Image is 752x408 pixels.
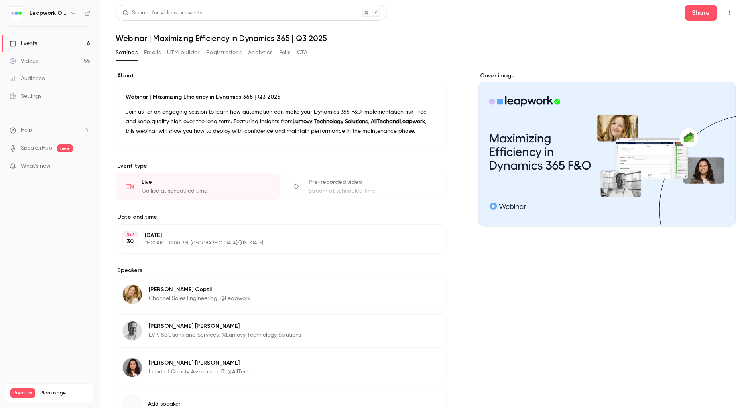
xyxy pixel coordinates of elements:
[478,72,736,80] label: Cover image
[57,144,73,152] span: new
[81,163,90,170] iframe: Noticeable Trigger
[145,231,404,239] p: [DATE]
[127,238,134,246] p: 30
[122,9,202,17] div: Search for videos or events
[149,368,250,376] p: Head of Quality Assurance, IT, @AllTech
[248,46,273,59] button: Analytics
[21,126,32,134] span: Help
[10,39,37,47] div: Events
[123,321,142,341] img: Andrew Alpert
[10,388,35,398] span: Premium
[10,92,41,100] div: Settings
[116,162,447,170] p: Event type
[116,278,447,311] div: Alex Coptil[PERSON_NAME] CoptilChannel Sales Engineering, @Leapwork
[116,173,280,200] div: LiveGo live at scheduled time
[167,46,200,59] button: UTM builder
[279,46,291,59] button: Polls
[116,351,447,384] div: Maria Arreaza[PERSON_NAME] [PERSON_NAME]Head of Quality Assurance, IT, @AllTech
[144,46,161,59] button: Emails
[126,93,437,101] p: Webinar | Maximizing Efficiency in Dynamics 365 | Q3 2025
[116,314,447,348] div: Andrew Alpert[PERSON_NAME] [PERSON_NAME]EVP, Solutions and Services, @Lumovy Technology Solutions
[10,75,45,83] div: Audience
[149,294,250,302] p: Channel Sales Engineering, @Leapwork
[123,285,142,304] img: Alex Coptil
[142,178,270,186] div: Live
[40,390,90,396] span: Plan usage
[21,162,51,170] span: What's new
[10,7,23,20] img: Leapwork Online Event
[149,322,301,330] p: [PERSON_NAME] [PERSON_NAME]
[283,173,447,200] div: Pre-recorded videoStream at scheduled time
[309,178,437,186] div: Pre-recorded video
[297,46,308,59] button: CTA
[145,240,404,246] p: 11:00 AM - 12:00 PM, [GEOGRAPHIC_DATA]/[US_STATE]
[309,187,437,195] div: Stream at scheduled time
[126,107,437,136] p: Join us for an engaging session to learn how automation can make your Dynamics 365 F&O implementa...
[116,213,447,221] label: Date and time
[149,359,250,367] p: [PERSON_NAME] [PERSON_NAME]
[685,5,717,21] button: Share
[116,46,138,59] button: Settings
[389,119,400,124] strong: and
[149,331,301,339] p: EVP, Solutions and Services, @Lumovy Technology Solutions
[293,119,425,124] strong: Lumovy Technology Solutions, AllTech Leapwork
[116,34,736,43] h1: Webinar | Maximizing Efficiency in Dynamics 365 | Q3 2025
[148,400,181,408] span: Add speaker
[10,57,38,65] div: Videos
[142,187,270,195] div: Go live at scheduled time
[478,72,736,227] section: Cover image
[123,358,142,377] img: Maria Arreaza
[206,46,242,59] button: Registrations
[116,72,447,80] label: About
[21,144,52,152] a: SpeakerHub
[10,126,90,134] li: help-dropdown-opener
[116,266,447,274] label: Speakers
[123,232,138,237] div: SEP
[149,286,250,294] p: [PERSON_NAME] Coptil
[30,9,67,17] h6: Leapwork Online Event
